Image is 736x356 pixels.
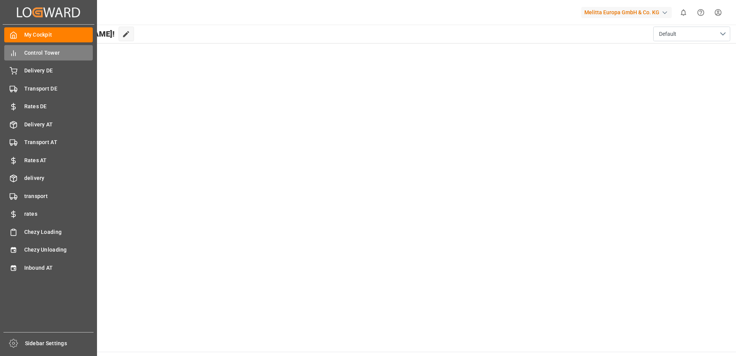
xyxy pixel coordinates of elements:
[24,192,93,200] span: transport
[24,31,93,39] span: My Cockpit
[24,138,93,146] span: Transport AT
[24,67,93,75] span: Delivery DE
[24,264,93,272] span: Inbound AT
[4,81,93,96] a: Transport DE
[24,49,93,57] span: Control Tower
[4,63,93,78] a: Delivery DE
[4,117,93,132] a: Delivery AT
[24,228,93,236] span: Chezy Loading
[24,246,93,254] span: Chezy Unloading
[4,171,93,186] a: delivery
[25,339,94,348] span: Sidebar Settings
[24,102,93,111] span: Rates DE
[4,260,93,275] a: Inbound AT
[24,121,93,129] span: Delivery AT
[24,85,93,93] span: Transport DE
[32,27,115,41] span: Hello [PERSON_NAME]!
[4,242,93,257] a: Chezy Unloading
[4,207,93,222] a: rates
[4,27,93,42] a: My Cockpit
[4,224,93,239] a: Chezy Loading
[659,30,676,38] span: Default
[24,156,93,165] span: Rates AT
[4,188,93,203] a: transport
[4,99,93,114] a: Rates DE
[4,135,93,150] a: Transport AT
[4,45,93,60] a: Control Tower
[4,153,93,168] a: Rates AT
[653,27,730,41] button: open menu
[24,174,93,182] span: delivery
[24,210,93,218] span: rates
